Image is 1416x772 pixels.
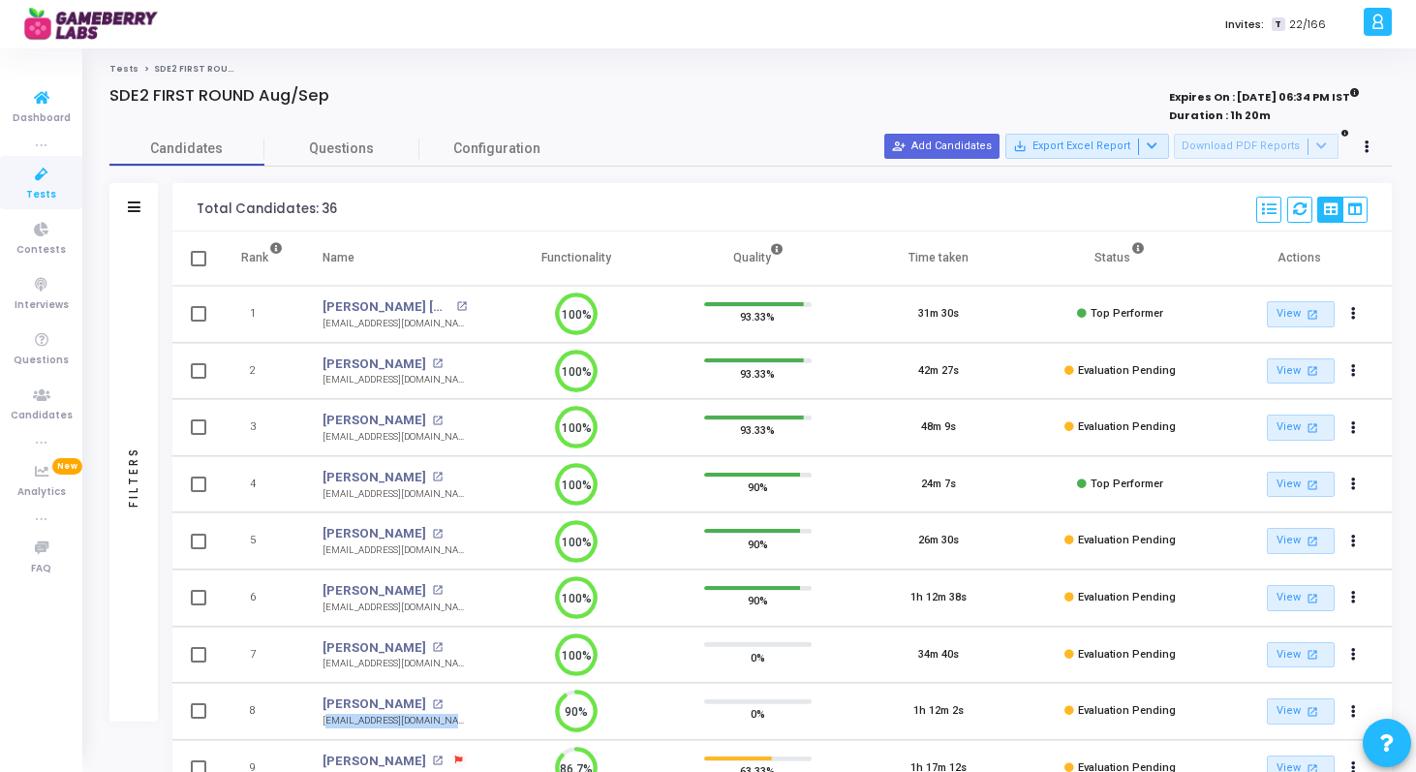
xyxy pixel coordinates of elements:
[1340,528,1368,555] button: Actions
[1304,646,1320,663] mat-icon: open_in_new
[109,86,329,106] h4: SDE2 FIRST ROUND Aug/Sep
[1304,362,1320,379] mat-icon: open_in_new
[432,472,443,482] mat-icon: open_in_new
[456,301,467,312] mat-icon: open_in_new
[1340,357,1368,385] button: Actions
[667,232,848,286] th: Quality
[221,399,303,456] td: 3
[323,657,467,671] div: [EMAIL_ADDRESS][DOMAIN_NAME]
[751,647,765,666] span: 0%
[323,297,450,317] a: [PERSON_NAME] [PERSON_NAME]
[1317,197,1368,223] div: View Options
[52,458,82,475] span: New
[1267,585,1335,611] a: View
[154,63,285,75] span: SDE2 FIRST ROUND Aug/Sep
[432,756,443,766] mat-icon: open_in_new
[221,286,303,343] td: 1
[1078,420,1176,433] span: Evaluation Pending
[109,63,139,75] a: Tests
[453,139,540,159] span: Configuration
[432,585,443,596] mat-icon: open_in_new
[221,627,303,684] td: 7
[740,363,775,383] span: 93.33%
[1289,16,1326,33] span: 22/166
[1304,419,1320,436] mat-icon: open_in_new
[323,543,467,558] div: [EMAIL_ADDRESS][DOMAIN_NAME]
[918,306,959,323] div: 31m 30s
[740,420,775,440] span: 93.33%
[31,561,51,577] span: FAQ
[24,5,169,44] img: logo
[109,139,264,159] span: Candidates
[1013,139,1027,153] mat-icon: save_alt
[908,247,969,268] div: Time taken
[1078,534,1176,546] span: Evaluation Pending
[748,534,768,553] span: 90%
[125,370,142,583] div: Filters
[921,419,956,436] div: 48m 9s
[1174,134,1339,159] button: Download PDF Reports
[323,695,426,714] a: [PERSON_NAME]
[751,704,765,724] span: 0%
[1225,16,1264,33] label: Invites:
[323,373,467,387] div: [EMAIL_ADDRESS][DOMAIN_NAME]
[1340,415,1368,442] button: Actions
[323,714,467,728] div: [EMAIL_ADDRESS][DOMAIN_NAME]
[910,590,967,606] div: 1h 12m 38s
[432,642,443,653] mat-icon: open_in_new
[1078,364,1176,377] span: Evaluation Pending
[323,247,354,268] div: Name
[14,353,69,369] span: Questions
[221,232,303,286] th: Rank
[432,416,443,426] mat-icon: open_in_new
[432,699,443,710] mat-icon: open_in_new
[221,570,303,627] td: 6
[1078,648,1176,661] span: Evaluation Pending
[918,647,959,664] div: 34m 40s
[884,134,1000,159] button: Add Candidates
[913,703,964,720] div: 1h 12m 2s
[323,468,426,487] a: [PERSON_NAME]
[1304,703,1320,720] mat-icon: open_in_new
[918,533,959,549] div: 26m 30s
[221,512,303,570] td: 5
[1340,471,1368,498] button: Actions
[1078,591,1176,603] span: Evaluation Pending
[1211,232,1392,286] th: Actions
[1091,478,1163,490] span: Top Performer
[432,358,443,369] mat-icon: open_in_new
[1005,134,1169,159] button: Export Excel Report
[1078,704,1176,717] span: Evaluation Pending
[1304,533,1320,549] mat-icon: open_in_new
[323,524,426,543] a: [PERSON_NAME]
[1272,17,1284,32] span: T
[918,363,959,380] div: 42m 27s
[1340,585,1368,612] button: Actions
[11,408,73,424] span: Candidates
[109,63,1392,76] nav: breadcrumb
[1267,358,1335,385] a: View
[1267,642,1335,668] a: View
[921,477,956,493] div: 24m 7s
[323,581,426,601] a: [PERSON_NAME]
[221,456,303,513] td: 4
[323,638,426,658] a: [PERSON_NAME]
[1304,477,1320,493] mat-icon: open_in_new
[15,297,69,314] span: Interviews
[1304,306,1320,323] mat-icon: open_in_new
[264,139,419,159] span: Questions
[16,242,66,259] span: Contests
[13,110,71,127] span: Dashboard
[17,484,66,501] span: Analytics
[1169,84,1360,106] strong: Expires On : [DATE] 06:34 PM IST
[323,752,426,771] a: [PERSON_NAME]
[323,317,467,331] div: [EMAIL_ADDRESS][DOMAIN_NAME]
[1340,641,1368,668] button: Actions
[748,591,768,610] span: 90%
[1267,698,1335,725] a: View
[1267,472,1335,498] a: View
[892,139,906,153] mat-icon: person_add_alt
[221,343,303,400] td: 2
